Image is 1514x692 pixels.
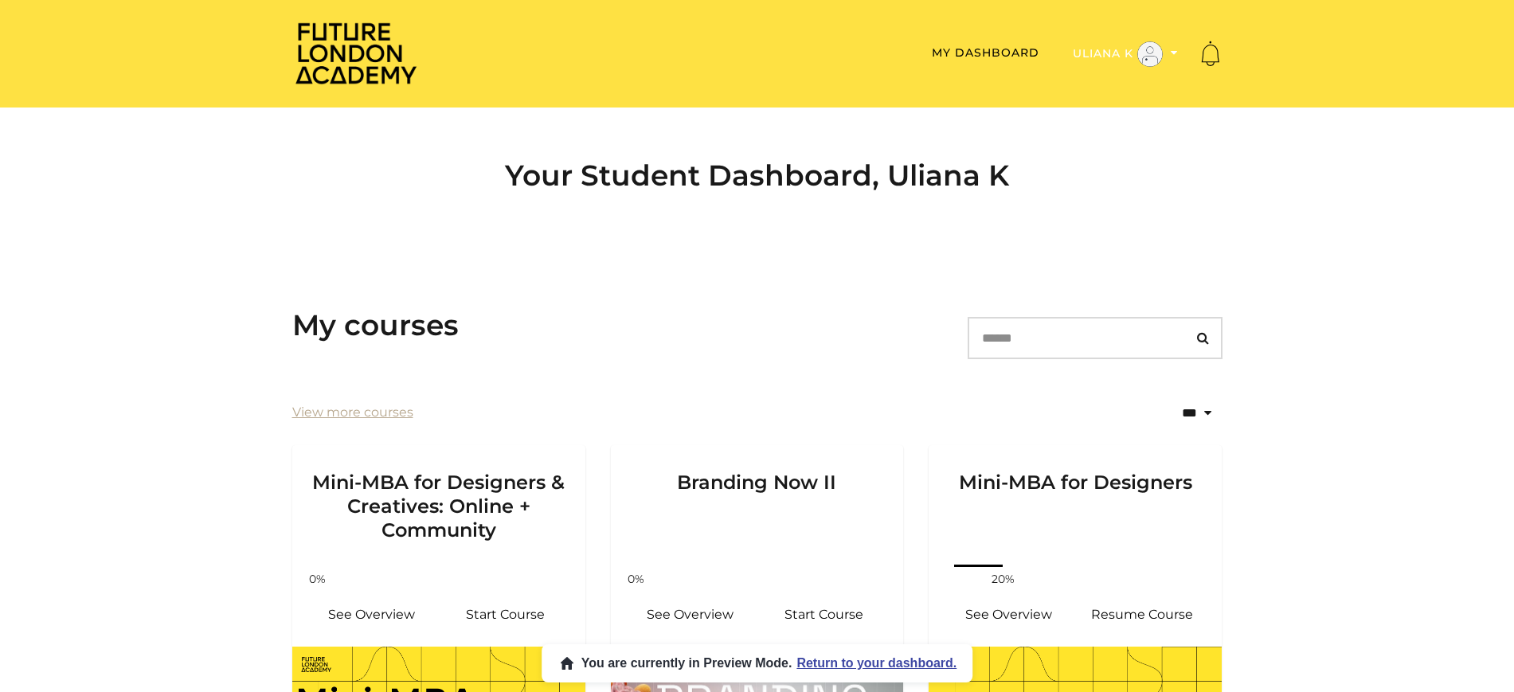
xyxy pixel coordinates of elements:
[624,596,757,634] a: Branding Now II: See Overview
[630,445,885,542] h3: Branding Now II
[984,571,1022,588] span: 20%
[1068,41,1183,68] button: Toggle menu
[796,656,957,670] span: Return to your dashboard.
[292,403,413,422] a: View more courses
[439,596,573,634] a: Mini-MBA for Designers & Creatives: Online + Community: Resume Course
[292,21,420,85] img: Home Page
[932,45,1039,60] a: My Dashboard
[1113,393,1223,432] select: status
[1075,596,1209,634] a: Mini-MBA for Designers: Resume Course
[941,596,1075,634] a: Mini-MBA for Designers: See Overview
[542,644,973,682] button: You are currently in Preview Mode.Return to your dashboard.
[305,596,439,634] a: Mini-MBA for Designers & Creatives: Online + Community: See Overview
[292,158,1223,193] h2: Your Student Dashboard, Uliana K
[757,596,891,634] a: Branding Now II: Resume Course
[929,445,1222,561] a: Mini-MBA for Designers
[311,445,566,542] h3: Mini-MBA for Designers & Creatives: Online + Community
[617,571,655,588] span: 0%
[292,308,459,342] h3: My courses
[299,571,337,588] span: 0%
[948,445,1203,542] h3: Mini-MBA for Designers
[611,445,904,561] a: Branding Now II
[292,445,585,561] a: Mini-MBA for Designers & Creatives: Online + Community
